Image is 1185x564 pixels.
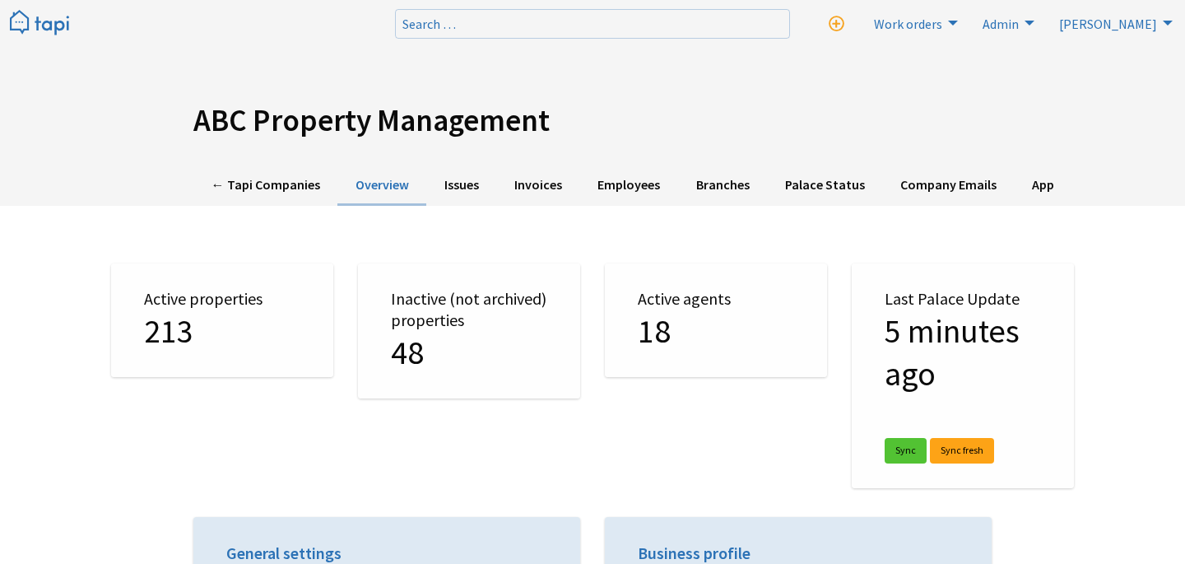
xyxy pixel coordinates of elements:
a: Issues [426,165,496,206]
div: Last Palace Update [852,263,1074,488]
span: Search … [402,16,456,32]
a: ← Tapi Companies [193,165,337,206]
a: Work orders [864,10,962,36]
span: 213 [144,310,193,352]
span: [PERSON_NAME] [1059,16,1157,32]
a: Sync [885,438,927,464]
a: Palace Status [767,165,882,206]
h1: ABC Property Management [193,102,992,139]
a: Admin [973,10,1039,36]
span: Admin [983,16,1019,32]
a: Employees [580,165,678,206]
i: New work order [829,16,844,32]
a: App [1015,165,1072,206]
img: Tapi logo [10,10,69,37]
a: Branches [678,165,767,206]
a: Company Emails [882,165,1014,206]
div: Active agents [605,263,827,377]
li: Rebekah [1049,10,1177,36]
div: Active properties [111,263,333,377]
span: 48 [391,332,424,373]
a: Invoices [497,165,580,206]
a: [PERSON_NAME] [1049,10,1177,36]
a: Overview [337,165,426,206]
span: 29/9/2025 at 8:51am [885,310,1020,394]
div: Inactive (not archived) properties [358,263,580,399]
span: Work orders [874,16,942,32]
a: Sync fresh [930,438,994,464]
span: 18 [638,310,671,352]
